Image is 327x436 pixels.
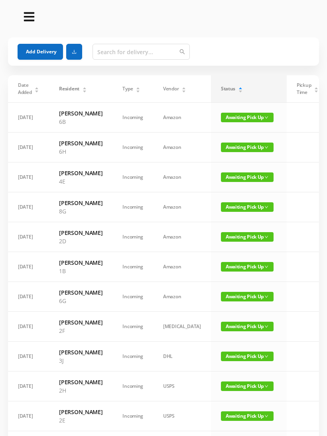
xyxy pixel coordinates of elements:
i: icon: caret-down [82,89,87,92]
button: icon: download [66,44,82,60]
h6: [PERSON_NAME] [59,139,102,147]
p: 2D [59,237,102,245]
i: icon: caret-up [35,86,39,88]
h6: [PERSON_NAME] [59,199,102,207]
i: icon: caret-down [35,89,39,92]
h6: [PERSON_NAME] [59,109,102,117]
td: Amazon [153,282,211,312]
td: [DATE] [8,252,49,282]
td: DHL [153,342,211,371]
td: [DATE] [8,342,49,371]
td: [DATE] [8,162,49,192]
span: Vendor [163,85,179,92]
span: Date Added [18,82,32,96]
h6: [PERSON_NAME] [59,408,102,416]
i: icon: down [264,235,268,239]
i: icon: caret-down [314,89,319,92]
span: Awaiting Pick Up [221,172,274,182]
td: [DATE] [8,103,49,133]
span: Awaiting Pick Up [221,322,274,331]
td: [MEDICAL_DATA] [153,312,211,342]
span: Awaiting Pick Up [221,411,274,421]
td: Amazon [153,252,211,282]
td: Incoming [112,222,153,252]
td: [DATE] [8,133,49,162]
td: [DATE] [8,401,49,431]
i: icon: down [264,384,268,388]
span: Awaiting Pick Up [221,262,274,272]
td: Amazon [153,192,211,222]
i: icon: caret-up [82,86,87,88]
td: Incoming [112,282,153,312]
span: Type [122,85,133,92]
h6: [PERSON_NAME] [59,348,102,356]
h6: [PERSON_NAME] [59,169,102,177]
i: icon: caret-up [238,86,242,88]
td: Incoming [112,252,153,282]
td: [DATE] [8,371,49,401]
p: 6G [59,297,102,305]
span: Awaiting Pick Up [221,232,274,242]
td: Amazon [153,133,211,162]
td: Incoming [112,192,153,222]
td: [DATE] [8,282,49,312]
i: icon: caret-down [238,89,242,92]
h6: [PERSON_NAME] [59,258,102,267]
span: Awaiting Pick Up [221,143,274,152]
div: Sort [82,86,87,91]
i: icon: down [264,175,268,179]
td: Incoming [112,133,153,162]
div: Sort [136,86,140,91]
p: 2H [59,386,102,395]
p: 4E [59,177,102,186]
span: Awaiting Pick Up [221,113,274,122]
div: Sort [314,86,319,91]
span: Awaiting Pick Up [221,352,274,361]
td: [DATE] [8,222,49,252]
td: Incoming [112,401,153,431]
input: Search for delivery... [93,44,190,60]
p: 8G [59,207,102,215]
h6: [PERSON_NAME] [59,318,102,327]
td: [DATE] [8,192,49,222]
td: Incoming [112,371,153,401]
p: 3J [59,356,102,365]
td: Amazon [153,103,211,133]
span: Status [221,85,235,92]
i: icon: caret-up [314,86,319,88]
button: Add Delivery [18,44,63,60]
td: Incoming [112,103,153,133]
i: icon: caret-down [182,89,186,92]
i: icon: down [264,205,268,209]
div: Sort [181,86,186,91]
p: 2F [59,327,102,335]
span: Awaiting Pick Up [221,292,274,301]
td: USPS [153,371,211,401]
i: icon: caret-down [136,89,140,92]
i: icon: down [264,325,268,328]
i: icon: down [264,115,268,119]
td: Incoming [112,162,153,192]
td: [DATE] [8,312,49,342]
i: icon: down [264,265,268,269]
i: icon: caret-up [136,86,140,88]
p: 6B [59,117,102,126]
span: Resident [59,85,79,92]
td: Amazon [153,162,211,192]
span: Awaiting Pick Up [221,202,274,212]
i: icon: down [264,414,268,418]
span: Pickup Time [297,82,311,96]
span: Awaiting Pick Up [221,381,274,391]
td: USPS [153,401,211,431]
td: Incoming [112,342,153,371]
h6: [PERSON_NAME] [59,378,102,386]
div: Sort [238,86,243,91]
div: Sort [34,86,39,91]
i: icon: down [264,354,268,358]
td: Incoming [112,312,153,342]
td: Amazon [153,222,211,252]
i: icon: down [264,295,268,299]
h6: [PERSON_NAME] [59,229,102,237]
i: icon: caret-up [182,86,186,88]
p: 6H [59,147,102,156]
